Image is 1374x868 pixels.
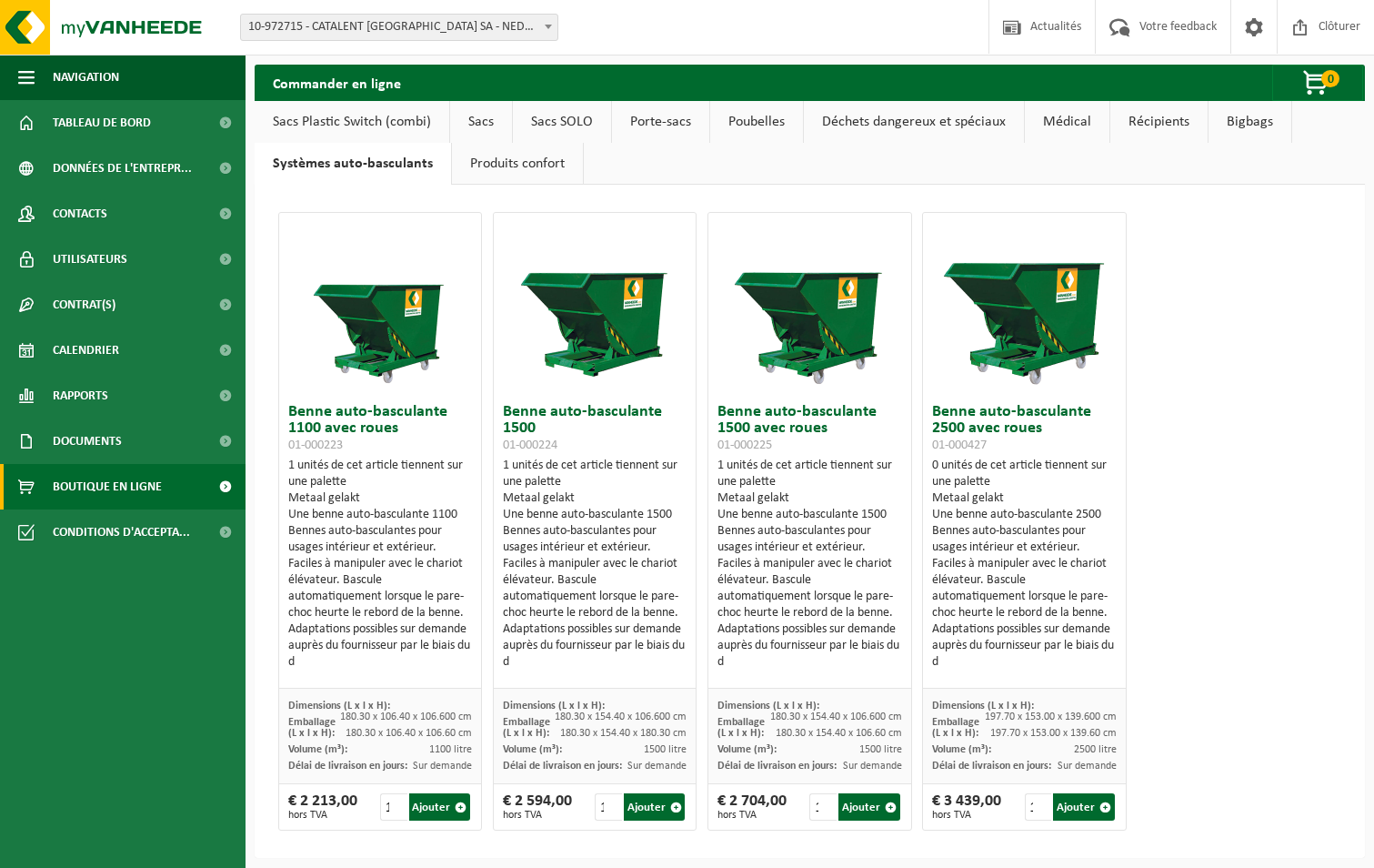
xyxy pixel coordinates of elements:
[717,810,787,821] span: hors TVA
[627,761,687,772] span: Sur demande
[255,65,419,100] h2: Commander en ligne
[555,712,687,722] span: 180.30 x 154.40 x 106.600 cm
[932,717,979,739] span: Emballage (L x l x H):
[1053,793,1115,821] button: Ajouter
[717,761,837,772] span: Délai de livraison en jours:
[717,793,787,821] div: € 2 704,00
[934,213,1116,395] img: 01-000427
[1074,744,1117,755] span: 2500 litre
[380,793,406,821] input: 1
[804,101,1024,143] a: Déchets dangereux et spéciaux
[450,101,512,143] a: Sacs
[513,101,611,143] a: Sacs SOLO
[503,458,687,671] div: 1 unités de cet article tiennent sur une palette
[288,793,357,821] div: € 2 213,00
[503,523,687,671] div: Bennes auto-basculantes pour usages intérieur et extérieur. Faciles à manipuler avec le chariot é...
[717,439,772,452] span: 01-000225
[1025,793,1051,821] input: 1
[53,328,119,373] span: Calendrier
[1209,101,1291,143] a: Bigbags
[53,464,162,510] span: Boutique en ligne
[717,490,901,507] div: Metaal gelakt
[53,373,108,419] span: Rapports
[503,717,550,739] span: Emballage (L x l x H):
[340,712,472,722] span: 180.30 x 106.40 x 106.600 cm
[288,761,407,772] span: Délai de livraison en jours:
[346,728,472,739] span: 180.30 x 106.40 x 106.60 cm
[429,744,472,755] span: 1100 litre
[503,810,572,821] span: hors TVA
[289,213,471,395] img: 01-000223
[504,213,686,395] img: 01-000224
[503,404,687,453] h3: Benne auto-basculante 1500
[717,701,819,712] span: Dimensions (L x l x H):
[859,744,902,755] span: 1500 litre
[53,100,151,146] span: Tableau de bord
[1025,101,1109,143] a: Médical
[932,761,1051,772] span: Délai de livraison en jours:
[503,507,687,523] div: Une benne auto-basculante 1500
[503,761,622,772] span: Délai de livraison en jours:
[255,143,451,185] a: Systèmes auto-basculants
[612,101,709,143] a: Porte-sacs
[53,191,107,237] span: Contacts
[288,490,472,507] div: Metaal gelakt
[53,510,190,555] span: Conditions d'accepta...
[288,717,336,739] span: Emballage (L x l x H):
[53,55,119,100] span: Navigation
[932,810,1001,821] span: hors TVA
[560,728,687,739] span: 180.30 x 154.40 x 180.30 cm
[288,744,347,755] span: Volume (m³):
[985,712,1117,722] span: 197.70 x 153.00 x 139.600 cm
[932,458,1116,671] div: 0 unités de cet article tiennent sur une palette
[241,15,557,40] span: 10-972715 - CATALENT BELGIUM SA - NEDER-OVER-HEEMBEEK
[770,712,902,722] span: 180.30 x 154.40 x 106.600 cm
[717,744,777,755] span: Volume (m³):
[710,101,803,143] a: Poubelles
[288,458,472,671] div: 1 unités de cet article tiennent sur une palette
[990,728,1117,739] span: 197.70 x 153.00 x 139.60 cm
[288,701,390,712] span: Dimensions (L x l x H):
[1272,65,1363,101] button: 0
[717,404,901,453] h3: Benne auto-basculante 1500 avec roues
[53,282,115,328] span: Contrat(s)
[503,701,605,712] span: Dimensions (L x l x H):
[624,793,686,821] button: Ajouter
[717,523,901,671] div: Bennes auto-basculantes pour usages intérieur et extérieur. Faciles à manipuler avec le chariot é...
[503,439,557,452] span: 01-000224
[932,744,991,755] span: Volume (m³):
[288,439,343,452] span: 01-000223
[1110,101,1208,143] a: Récipients
[53,419,122,464] span: Documents
[932,523,1116,671] div: Bennes auto-basculantes pour usages intérieur et extérieur. Faciles à manipuler avec le chariot é...
[288,523,472,671] div: Bennes auto-basculantes pour usages intérieur et extérieur. Faciles à manipuler avec le chariot é...
[413,761,472,772] span: Sur demande
[595,793,621,821] input: 1
[53,146,192,191] span: Données de l'entrepr...
[409,793,471,821] button: Ajouter
[932,793,1001,821] div: € 3 439,00
[452,143,583,185] a: Produits confort
[843,761,902,772] span: Sur demande
[838,793,900,821] button: Ajouter
[932,439,987,452] span: 01-000427
[1321,70,1339,87] span: 0
[717,458,901,671] div: 1 unités de cet article tiennent sur une palette
[932,404,1116,453] h3: Benne auto-basculante 2500 avec roues
[718,213,900,395] img: 01-000225
[1058,761,1117,772] span: Sur demande
[240,14,558,41] span: 10-972715 - CATALENT BELGIUM SA - NEDER-OVER-HEEMBEEK
[809,793,836,821] input: 1
[717,717,765,739] span: Emballage (L x l x H):
[776,728,902,739] span: 180.30 x 154.40 x 106.60 cm
[503,793,572,821] div: € 2 594,00
[503,490,687,507] div: Metaal gelakt
[503,744,562,755] span: Volume (m³):
[288,404,472,453] h3: Benne auto-basculante 1100 avec roues
[932,507,1116,523] div: Une benne auto-basculante 2500
[932,490,1116,507] div: Metaal gelakt
[288,507,472,523] div: Une benne auto-basculante 1100
[255,101,449,143] a: Sacs Plastic Switch (combi)
[53,237,127,282] span: Utilisateurs
[644,744,687,755] span: 1500 litre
